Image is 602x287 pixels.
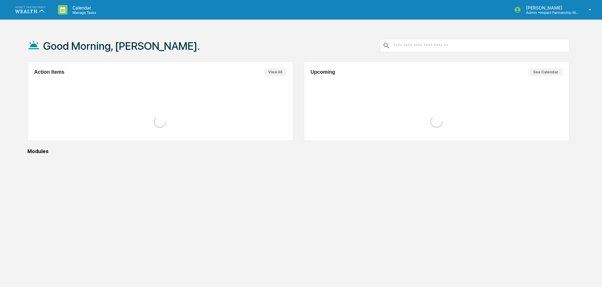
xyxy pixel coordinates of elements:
[521,5,580,10] p: [PERSON_NAME]
[529,68,563,76] button: See Calendar
[15,6,45,13] img: logo
[264,68,287,76] button: View All
[521,10,580,15] p: Admin • Impact Partnership Wealth
[310,69,335,75] h2: Upcoming
[34,69,64,75] h2: Action Items
[43,40,200,52] h1: Good Morning, [PERSON_NAME].
[67,5,99,10] p: Calendar
[27,148,569,154] div: Modules
[67,10,99,15] p: Manage Tasks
